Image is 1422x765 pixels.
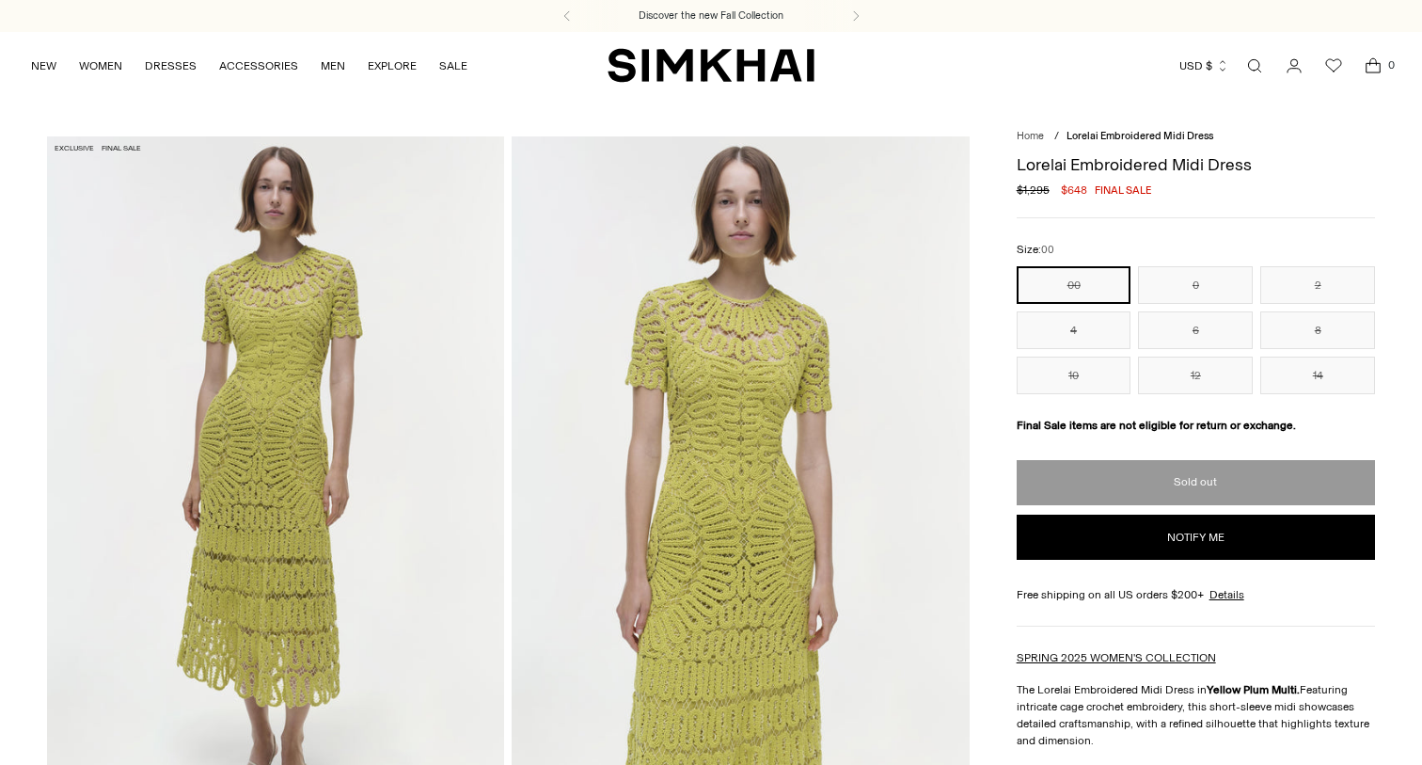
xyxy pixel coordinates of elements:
a: NEW [31,45,56,87]
p: The Lorelai Embroidered Midi Dress in Featuring intricate cage crochet embroidery, this short-sle... [1017,681,1375,749]
button: Notify me [1017,515,1375,560]
h1: Lorelai Embroidered Midi Dress [1017,156,1375,173]
button: 14 [1260,357,1375,394]
a: SIMKHAI [608,47,814,84]
button: 6 [1138,311,1253,349]
div: Free shipping on all US orders $200+ [1017,586,1375,603]
strong: Final Sale items are not eligible for return or exchange. [1017,419,1296,432]
button: 8 [1260,311,1375,349]
s: $1,295 [1017,182,1050,199]
label: Size: [1017,241,1054,259]
nav: breadcrumbs [1017,129,1375,145]
a: SALE [439,45,467,87]
span: Lorelai Embroidered Midi Dress [1066,130,1213,142]
a: ACCESSORIES [219,45,298,87]
strong: Yellow Plum Multi. [1207,683,1300,696]
a: Go to the account page [1275,47,1313,85]
a: DRESSES [145,45,197,87]
button: 4 [1017,311,1131,349]
a: Open search modal [1236,47,1273,85]
a: Wishlist [1315,47,1352,85]
a: SPRING 2025 WOMEN'S COLLECTION [1017,651,1216,664]
a: EXPLORE [368,45,417,87]
button: 0 [1138,266,1253,304]
span: 0 [1382,56,1399,73]
button: USD $ [1179,45,1229,87]
a: Details [1209,586,1244,603]
a: MEN [321,45,345,87]
a: Discover the new Fall Collection [639,8,783,24]
button: 10 [1017,357,1131,394]
div: / [1054,129,1059,145]
span: 00 [1041,244,1054,256]
a: Home [1017,130,1044,142]
span: $648 [1061,182,1087,199]
button: 12 [1138,357,1253,394]
button: 2 [1260,266,1375,304]
a: Open cart modal [1354,47,1392,85]
button: 00 [1017,266,1131,304]
a: WOMEN [79,45,122,87]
